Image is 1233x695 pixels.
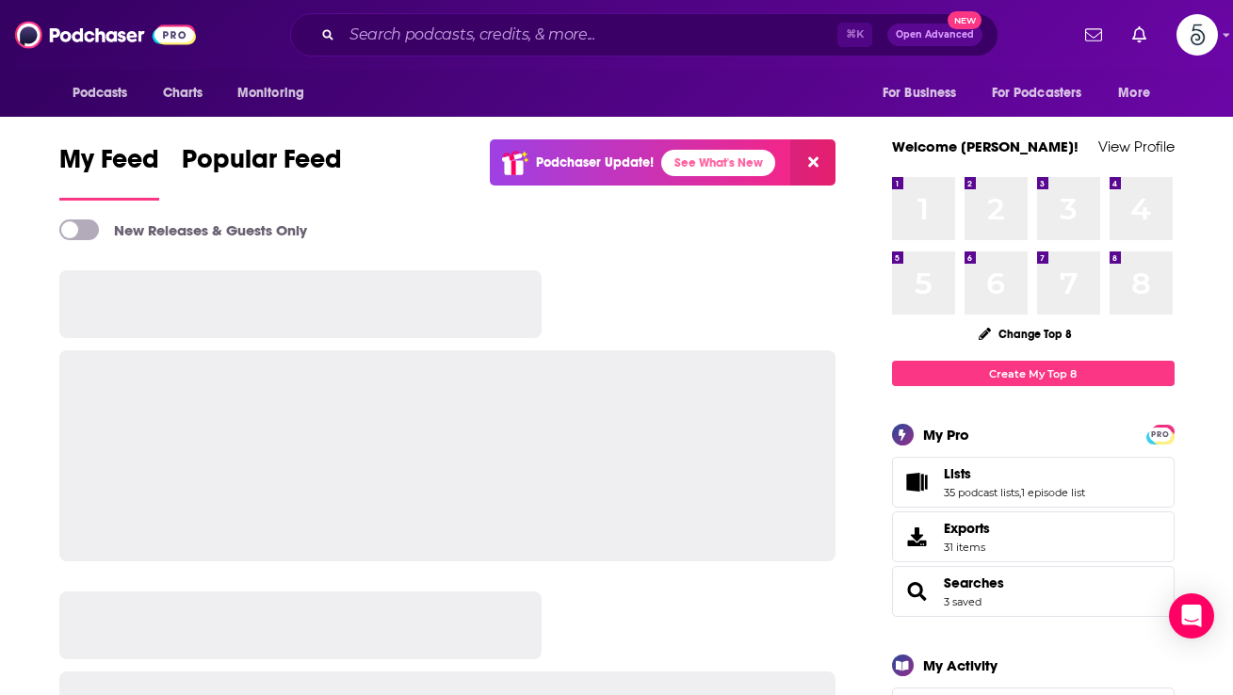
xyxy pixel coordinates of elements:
[290,13,998,57] div: Search podcasts, credits, & more...
[967,322,1084,346] button: Change Top 8
[892,137,1079,155] a: Welcome [PERSON_NAME]!
[869,75,981,111] button: open menu
[1176,14,1218,56] button: Show profile menu
[1176,14,1218,56] img: User Profile
[992,80,1082,106] span: For Podcasters
[944,465,971,482] span: Lists
[944,541,990,554] span: 31 items
[73,80,128,106] span: Podcasts
[892,361,1175,386] a: Create My Top 8
[1125,19,1154,51] a: Show notifications dropdown
[1021,486,1085,499] a: 1 episode list
[59,143,159,201] a: My Feed
[1105,75,1174,111] button: open menu
[887,24,982,46] button: Open AdvancedNew
[151,75,215,111] a: Charts
[923,656,998,674] div: My Activity
[1149,428,1172,442] span: PRO
[948,11,982,29] span: New
[944,595,982,608] a: 3 saved
[59,219,307,240] a: New Releases & Guests Only
[944,486,1019,499] a: 35 podcast lists
[944,520,990,537] span: Exports
[899,469,936,495] a: Lists
[342,20,837,50] input: Search podcasts, credits, & more...
[59,143,159,186] span: My Feed
[923,426,969,444] div: My Pro
[1149,427,1172,441] a: PRO
[892,457,1175,508] span: Lists
[536,154,654,170] p: Podchaser Update!
[224,75,329,111] button: open menu
[896,30,974,40] span: Open Advanced
[59,75,153,111] button: open menu
[980,75,1110,111] button: open menu
[1176,14,1218,56] span: Logged in as Spiral5-G2
[944,465,1085,482] a: Lists
[944,574,1004,591] a: Searches
[661,150,775,176] a: See What's New
[15,17,196,53] img: Podchaser - Follow, Share and Rate Podcasts
[892,511,1175,562] a: Exports
[163,80,203,106] span: Charts
[182,143,342,201] a: Popular Feed
[892,566,1175,617] span: Searches
[1019,486,1021,499] span: ,
[899,578,936,605] a: Searches
[883,80,957,106] span: For Business
[899,524,936,550] span: Exports
[837,23,872,47] span: ⌘ K
[237,80,304,106] span: Monitoring
[1078,19,1110,51] a: Show notifications dropdown
[1118,80,1150,106] span: More
[1169,593,1214,638] div: Open Intercom Messenger
[182,143,342,186] span: Popular Feed
[1098,137,1175,155] a: View Profile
